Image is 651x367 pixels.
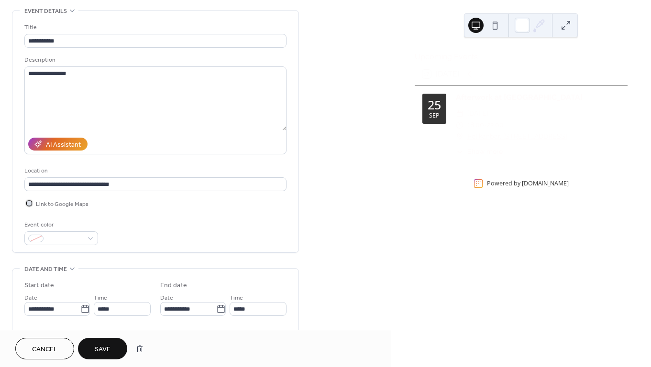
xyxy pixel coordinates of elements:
span: Cancel [32,345,57,355]
span: 22:00 [487,119,504,131]
div: Sep [429,113,440,119]
a: Pelikanbar, [STREET_ADDRESS] [467,131,567,142]
div: ​ [456,147,463,157]
div: Title [24,22,285,32]
span: Link to Google Maps [36,199,88,209]
div: Upcoming Events [415,51,628,63]
span: [DATE] [467,108,488,119]
span: Event details [24,6,67,16]
a: [DOMAIN_NAME] [522,179,569,187]
span: Show more [467,147,503,157]
span: Save [95,345,110,355]
span: - [484,119,487,131]
div: ​ [456,119,463,131]
div: ​ [456,131,463,142]
button: Save [78,338,127,359]
span: Date [160,293,173,303]
div: Powered by [487,179,569,187]
span: 18:00 [467,119,484,131]
div: 25 [428,99,441,111]
div: AI Assistant [46,140,81,150]
span: All day [36,328,53,338]
span: Date and time [24,264,67,274]
button: ​Show more [456,147,503,157]
div: End date [160,281,187,291]
button: Cancel [15,338,74,359]
div: Start date [24,281,54,291]
button: AI Assistant [28,138,88,151]
div: Event color [24,220,96,230]
div: Location [24,166,285,176]
div: Description [24,55,285,65]
span: Date [24,293,37,303]
span: Time [230,293,243,303]
div: Afterwork at [GEOGRAPHIC_DATA] [456,92,620,103]
div: ​ [456,108,463,119]
span: Time [94,293,107,303]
